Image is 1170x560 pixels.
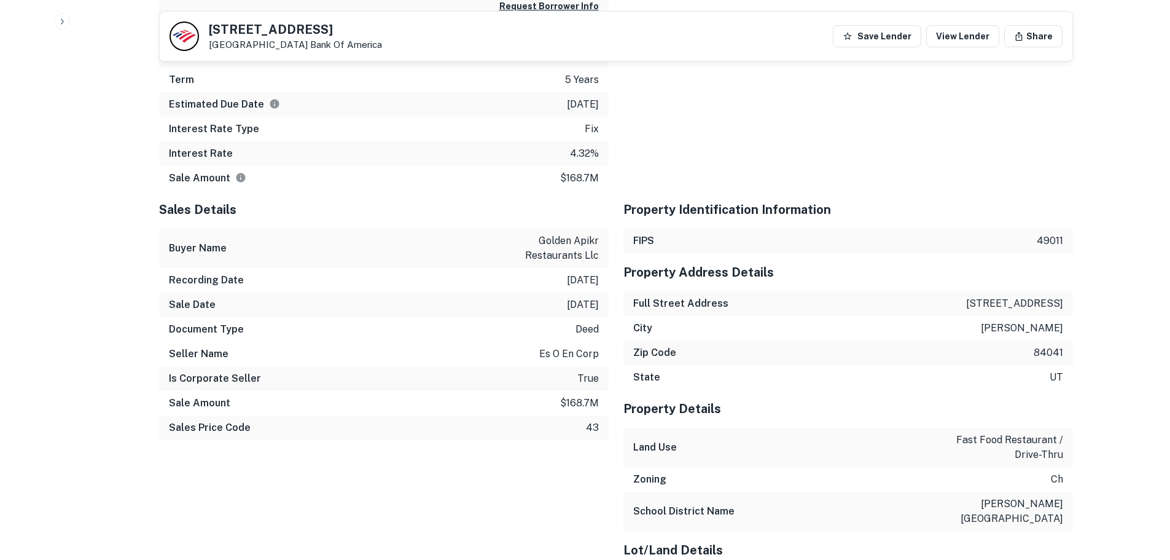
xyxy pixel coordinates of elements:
[575,322,599,337] p: deed
[833,25,921,47] button: Save Lender
[633,296,728,311] h6: Full Street Address
[169,122,259,136] h6: Interest Rate Type
[586,420,599,435] p: 43
[633,472,666,487] h6: Zoning
[633,440,677,455] h6: Land Use
[567,298,599,312] p: [DATE]
[633,345,676,360] h6: Zip Code
[1051,472,1063,487] p: ch
[1034,345,1063,360] p: 84041
[1037,234,1063,248] p: 49011
[209,23,382,36] h5: [STREET_ADDRESS]
[585,122,599,136] p: fix
[169,322,244,337] h6: Document Type
[1004,25,1063,47] button: Share
[169,171,246,186] h6: Sale Amount
[169,420,251,435] h6: Sales Price Code
[1050,370,1063,385] p: ut
[623,263,1073,282] h5: Property Address Details
[169,273,244,288] h6: Recording Date
[235,172,246,183] svg: The values displayed on the website are for informational purposes only and may be reported incor...
[623,541,1073,559] h5: Lot/Land Details
[169,298,216,312] h6: Sale Date
[169,371,261,386] h6: Is Corporate Seller
[560,171,599,186] p: $168.7m
[169,396,230,411] h6: Sale Amount
[169,146,233,161] h6: Interest Rate
[169,73,194,87] h6: Term
[567,97,599,112] p: [DATE]
[966,296,1063,311] p: [STREET_ADDRESS]
[570,146,599,161] p: 4.32%
[169,97,280,112] h6: Estimated Due Date
[623,200,1073,219] h5: Property Identification Information
[209,39,382,50] p: [GEOGRAPHIC_DATA]
[633,321,652,336] h6: City
[169,241,227,256] h6: Buyer Name
[633,504,735,519] h6: School District Name
[623,400,1073,418] h5: Property Details
[953,433,1063,462] p: fast food restaurant / drive-thru
[953,497,1063,526] p: [PERSON_NAME][GEOGRAPHIC_DATA]
[926,25,999,47] a: View Lender
[488,234,599,263] p: golden apikr restaurants llc
[633,370,660,385] h6: State
[1109,462,1170,521] iframe: Chat Widget
[633,234,654,248] h6: FIPS
[169,347,228,361] h6: Seller Name
[560,396,599,411] p: $168.7m
[577,371,599,386] p: true
[565,73,599,87] p: 5 years
[539,347,599,361] p: es o en corp
[159,200,609,219] h5: Sales Details
[269,98,280,109] svg: Estimate is based on a standard schedule for this type of loan.
[567,273,599,288] p: [DATE]
[310,39,382,50] a: Bank Of America
[981,321,1063,336] p: [PERSON_NAME]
